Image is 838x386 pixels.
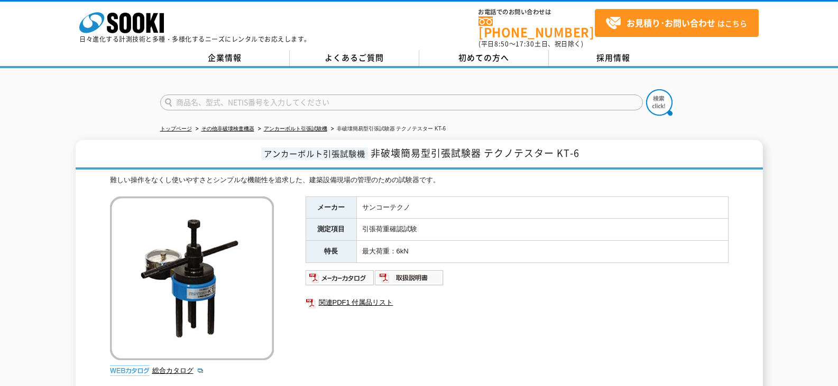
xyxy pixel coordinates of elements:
[375,269,444,286] img: 取扱説明書
[627,16,715,29] strong: お見積り･お問い合わせ
[110,175,729,186] div: 難しい操作をなくし使いやすさとシンプルな機能性を追求した、建築設備現場の管理のための試験器です。
[306,276,375,284] a: メーカーカタログ
[356,196,728,219] td: サンコーテクノ
[264,126,327,131] a: アンカーボルト引張試験機
[371,146,579,160] span: 非破壊簡易型引張試験器 テクノテスター KT-6
[306,296,729,309] a: 関連PDF1 付属品リスト
[306,196,356,219] th: メーカー
[152,366,204,374] a: 総合カタログ
[160,50,290,66] a: 企業情報
[201,126,254,131] a: その他非破壊検査機器
[549,50,678,66] a: 採用情報
[160,95,643,110] input: 商品名、型式、NETIS番号を入力してください
[375,276,444,284] a: 取扱説明書
[356,219,728,241] td: 引張荷重確認試験
[646,89,673,116] img: btn_search.png
[478,39,583,49] span: (平日 ～ 土日、祝日除く)
[595,9,759,37] a: お見積り･お問い合わせはこちら
[329,124,446,135] li: 非破壊簡易型引張試験器 テクノテスター KT-6
[306,269,375,286] img: メーカーカタログ
[110,365,150,376] img: webカタログ
[458,52,509,63] span: 初めての方へ
[356,241,728,263] td: 最大荷重：6kN
[261,147,368,159] span: アンカーボルト引張試験機
[419,50,549,66] a: 初めての方へ
[110,196,274,360] img: 非破壊簡易型引張試験器 テクノテスター KT-6
[160,126,192,131] a: トップページ
[478,16,595,38] a: [PHONE_NUMBER]
[290,50,419,66] a: よくあるご質問
[494,39,509,49] span: 8:50
[605,15,747,31] span: はこちら
[478,9,595,15] span: お電話でのお問い合わせは
[306,241,356,263] th: 特長
[515,39,535,49] span: 17:30
[79,36,311,42] p: 日々進化する計測技術と多種・多様化するニーズにレンタルでお応えします。
[306,219,356,241] th: 測定項目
